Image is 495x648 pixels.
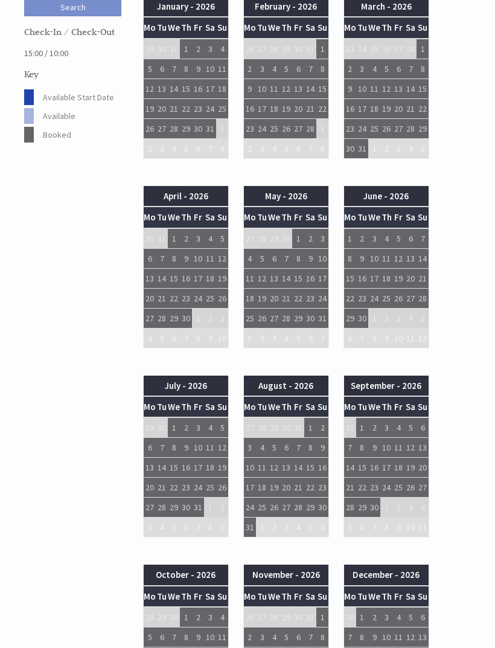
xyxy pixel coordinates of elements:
td: 6 [292,138,304,158]
td: 17 [256,98,268,118]
td: 6 [304,328,316,348]
td: 7 [417,228,429,249]
td: 29 [417,118,429,138]
td: 3 [192,228,204,249]
td: 7 [204,138,216,158]
td: 9 [343,79,356,98]
td: 25 [243,308,256,328]
td: 6 [292,59,304,79]
td: 31 [168,39,180,59]
td: 8 [343,248,356,268]
td: 7 [168,59,180,79]
td: 9 [356,248,368,268]
td: 21 [304,98,316,118]
td: 31 [316,308,328,328]
h3: Check-In / Check-Out [24,26,121,37]
dd: Booked [40,127,118,143]
td: 2 [304,228,316,249]
td: 20 [292,98,304,118]
td: 15 [180,79,192,98]
td: 6 [392,59,404,79]
td: 15 [168,268,180,288]
td: 5 [280,138,292,158]
th: Su [417,207,429,228]
td: 20 [404,268,417,288]
td: 29 [292,308,304,328]
td: 3 [316,228,328,249]
th: Th [280,207,292,228]
td: 10 [256,79,268,98]
th: Mo [243,17,256,38]
td: 12 [216,248,228,268]
td: 25 [368,118,380,138]
th: We [368,17,380,38]
td: 2 [380,308,392,328]
td: 28 [404,118,417,138]
th: Sa [404,207,417,228]
td: 3 [392,308,404,328]
td: 16 [180,268,192,288]
dd: Available [40,108,118,124]
td: 10 [356,79,368,98]
td: 28 [256,228,268,249]
td: 1 [368,138,380,158]
td: 17 [316,268,328,288]
td: 15 [316,79,328,98]
td: 28 [168,118,180,138]
td: 4 [168,138,180,158]
td: 29 [268,228,280,249]
td: 6 [192,138,204,158]
td: 7 [180,328,192,348]
td: 11 [243,268,256,288]
th: Mo [144,207,156,228]
td: 4 [380,228,392,249]
td: 12 [380,79,392,98]
td: 11 [368,79,380,98]
td: 9 [204,328,216,348]
td: 24 [316,288,328,308]
td: 5 [256,248,268,268]
td: 16 [304,268,316,288]
td: 3 [256,59,268,79]
th: Fr [292,207,304,228]
td: 4 [216,39,228,59]
td: 27 [144,308,156,328]
th: We [268,207,280,228]
td: 19 [392,268,404,288]
td: 25 [216,98,228,118]
td: 17 [356,98,368,118]
td: 4 [368,59,380,79]
td: 13 [156,79,168,98]
th: Tu [156,17,168,38]
td: 8 [292,248,304,268]
td: 12 [144,79,156,98]
td: 26 [380,118,392,138]
td: 29 [343,308,356,328]
td: 22 [180,98,192,118]
td: 16 [192,79,204,98]
th: Su [216,17,228,38]
td: 2 [243,138,256,158]
td: 5 [280,59,292,79]
td: 5 [417,138,429,158]
td: 9 [304,248,316,268]
p: 15:00 / 10:00 [24,48,121,59]
td: 25 [204,288,216,308]
td: 23 [243,118,256,138]
td: 9 [192,59,204,79]
td: 14 [404,79,417,98]
td: 11 [268,79,280,98]
td: 2 [144,138,156,158]
td: 8 [192,328,204,348]
td: 3 [156,138,168,158]
td: 16 [356,268,368,288]
td: 24 [368,288,380,308]
td: 3 [356,59,368,79]
td: 3 [368,228,380,249]
th: Mo [343,207,356,228]
td: 13 [404,248,417,268]
td: 7 [316,328,328,348]
td: 4 [404,138,417,158]
td: 3 [216,308,228,328]
td: 23 [343,39,356,59]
